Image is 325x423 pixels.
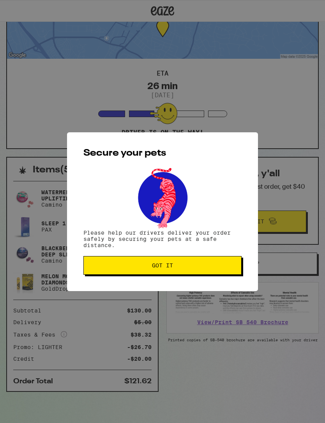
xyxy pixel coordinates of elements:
[152,263,173,268] span: Got it
[131,166,194,230] img: pets
[83,256,242,275] button: Got it
[83,230,242,248] p: Please help our drivers deliver your order safely by securing your pets at a safe distance.
[83,149,242,158] h2: Secure your pets
[18,5,34,12] span: Help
